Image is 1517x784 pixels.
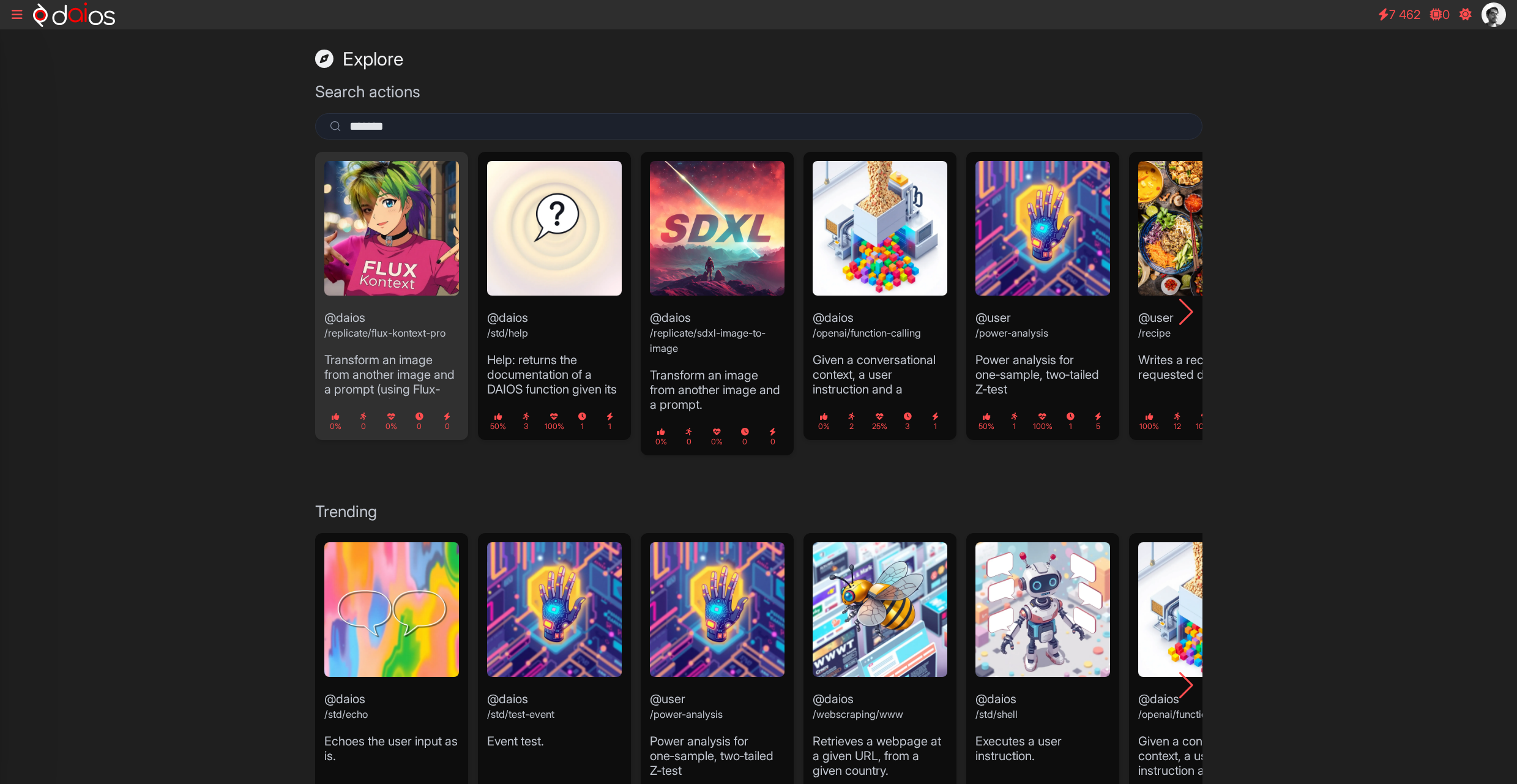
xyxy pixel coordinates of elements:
small: 100% [1033,412,1053,431]
div: 3 / 6 [641,152,794,455]
div: 4 / 6 [803,152,956,440]
header: @user [975,161,1110,353]
img: help.webp [487,161,622,296]
small: 1 [1067,412,1075,431]
small: 25% [872,412,887,431]
header: @daios [813,161,947,353]
small: 0 [360,412,367,431]
small: 0% [330,412,341,431]
div: Next slide [1171,670,1202,701]
img: Types-of-Cuisines-from-Around-the-World-With-their-Popular-Food.jpg [1138,161,1273,296]
header: @user [1138,161,1273,353]
small: 0 [741,427,749,446]
small: 1 [1011,412,1018,431]
div: 2 / 6 [478,152,631,440]
a: 7 462 [1372,2,1426,27]
header: @daios [324,161,459,353]
p: Event test. [487,734,622,749]
img: echo.webp [324,542,459,677]
small: /power-analysis [650,708,723,720]
small: /std/test-event [487,708,554,720]
p: Echoes the user input as is. [324,734,459,763]
h1: Explore [315,48,1202,70]
small: 2 [848,412,855,431]
img: webscraping.webp [813,542,947,677]
small: 0 [769,427,776,446]
header: @daios [813,542,947,734]
small: 100% [1139,412,1159,431]
img: standard-tool.webp [487,542,622,677]
small: 1 [932,412,939,431]
header: @user [650,542,785,734]
img: logo-neg-h.svg [33,2,115,27]
p: Help: returns the documentation of a DAIOS function given its name. [487,353,622,411]
small: /std/echo [324,708,368,720]
small: 50% [490,412,506,431]
small: 1 [578,412,586,431]
small: 0% [655,427,667,446]
header: @daios [487,161,622,353]
small: 12 [1174,412,1181,431]
small: /std/shell [975,708,1018,720]
small: /replicate/sdxl-image-to-image [650,327,766,354]
img: sdxl.webp [650,161,785,296]
header: @daios [1138,542,1273,734]
p: Power analysis for one‑sample, two‑tailed Z‑test [975,353,1110,397]
small: /openai/function-calling [1138,708,1247,720]
img: standard-tool.webp [650,542,785,677]
small: 0 [685,427,692,446]
small: 50% [978,412,994,431]
p: Transform an image from another image and a prompt. [650,368,785,412]
img: shell.webp [975,542,1110,677]
small: /replicate/flux-kontext-pro [324,327,445,339]
a: 0 [1424,2,1456,27]
img: citations [1482,2,1506,27]
header: @daios [650,161,785,368]
div: 6 / 6 [1129,152,1282,440]
header: @daios [487,542,622,734]
p: Transform an image from another image and a prompt (using Flux-Kontext-Pro). [324,353,459,411]
small: 3 [523,412,529,431]
small: 5 [1095,412,1101,431]
div: Next slide [1171,296,1202,328]
small: /power-analysis [975,327,1048,339]
header: @daios [324,542,459,734]
img: flux-kontext.webp [324,161,459,296]
p: Power analysis for one‑sample, two‑tailed Z‑test [650,734,785,778]
small: /webscraping/www [813,708,903,720]
p: Given a conversational context, a user instruction and a function name, figure out what the funct... [813,353,947,441]
img: function-calling.webp [1138,542,1273,677]
small: /openai/function-calling [813,327,921,339]
img: function-calling.webp [813,161,947,296]
small: 0% [386,412,397,431]
span: 7 462 [1389,7,1420,22]
div: 5 / 6 [966,152,1119,440]
small: /std/help [487,327,528,339]
small: 0% [711,427,723,446]
header: @daios [975,542,1110,734]
small: 100% [1196,412,1215,431]
img: standard-tool.webp [975,161,1110,296]
small: 100% [545,412,564,431]
small: /recipe [1138,327,1171,339]
p: Executes a user instruction. [975,734,1110,763]
div: 1 / 6 [315,152,468,440]
span: 0 [1442,7,1450,22]
p: Writes a recipe for a requested dish. [1138,353,1273,382]
small: 0% [818,412,830,431]
small: 1 [606,412,613,431]
small: 0 [444,412,450,431]
p: Retrieves a webpage at a given URL, from a given country. [813,734,947,778]
small: 0 [416,412,423,431]
h3: Trending [315,502,1202,521]
small: 3 [904,412,912,431]
h3: Search actions [315,82,1202,101]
